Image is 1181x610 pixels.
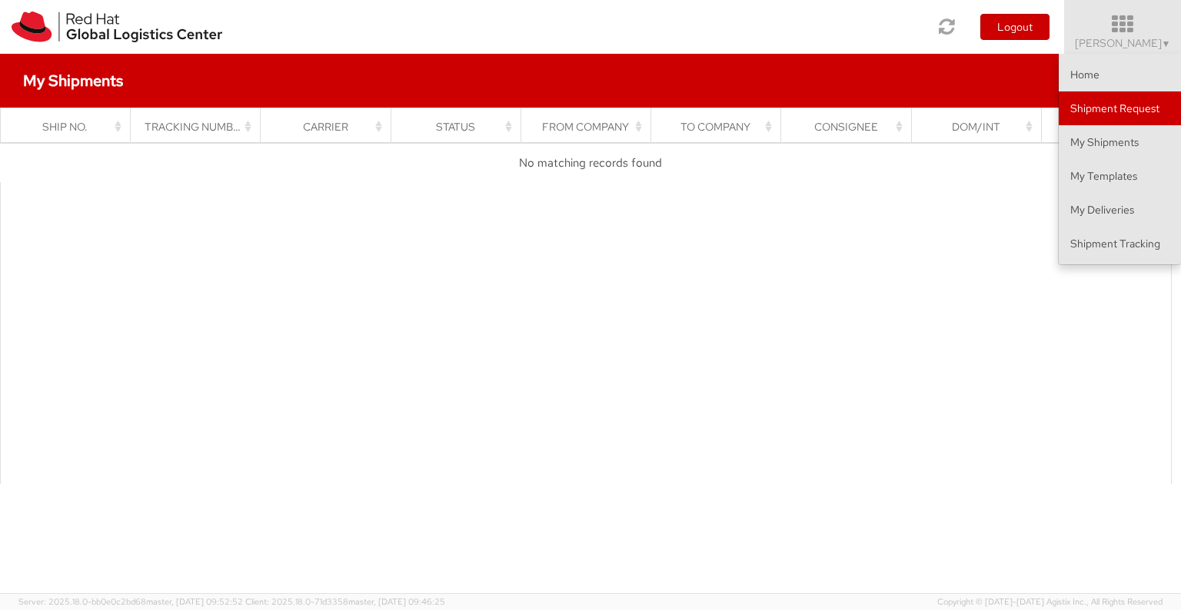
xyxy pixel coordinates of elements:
span: master, [DATE] 09:46:25 [348,596,445,607]
div: Status [404,119,516,134]
span: Server: 2025.18.0-bb0e0c2bd68 [18,596,243,607]
span: [PERSON_NAME] [1075,36,1171,50]
div: Carrier [274,119,386,134]
button: Logout [980,14,1050,40]
a: Shipment Request [1059,91,1181,125]
div: Tracking Number [145,119,256,134]
span: Copyright © [DATE]-[DATE] Agistix Inc., All Rights Reserved [937,596,1163,608]
a: My Templates [1059,159,1181,193]
a: My Deliveries [1059,193,1181,227]
span: master, [DATE] 09:52:52 [146,596,243,607]
a: Shipment Tracking [1059,227,1181,260]
div: To Company [665,119,777,134]
div: Ship No. [15,119,126,134]
h4: My Shipments [23,72,123,89]
div: Consignee [795,119,907,134]
div: From Company [534,119,646,134]
span: ▼ [1162,38,1171,50]
a: Home [1059,58,1181,91]
div: Ship Date [1055,119,1166,134]
span: Client: 2025.18.0-71d3358 [245,596,445,607]
div: Dom/Int [925,119,1036,134]
a: My Shipments [1059,125,1181,159]
img: rh-logistics-00dfa346123c4ec078e1.svg [12,12,222,42]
